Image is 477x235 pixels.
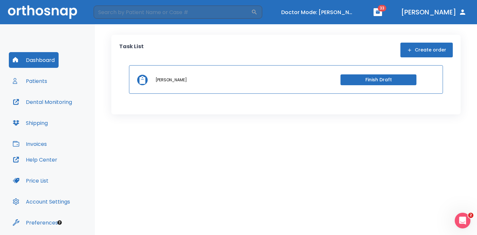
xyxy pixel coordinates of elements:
button: Patients [9,73,51,89]
button: Price List [9,173,52,188]
button: Dashboard [9,52,59,68]
button: Shipping [9,115,52,131]
input: Search by Patient Name or Case # [94,6,251,19]
button: Invoices [9,136,51,152]
iframe: Intercom live chat [455,213,470,228]
button: Doctor Mode: [PERSON_NAME] [279,7,357,18]
img: Orthosnap [8,5,77,19]
button: Dental Monitoring [9,94,76,110]
p: Task List [119,43,144,57]
span: 2 [468,213,473,218]
button: Finish Draft [340,74,416,85]
button: Preferences [9,215,62,230]
p: [PERSON_NAME] [156,77,187,83]
div: Tooltip anchor [57,220,63,225]
button: Account Settings [9,194,74,209]
button: Help Center [9,152,61,167]
button: Create order [400,43,453,57]
span: 33 [378,5,386,11]
button: [PERSON_NAME] [398,6,469,18]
